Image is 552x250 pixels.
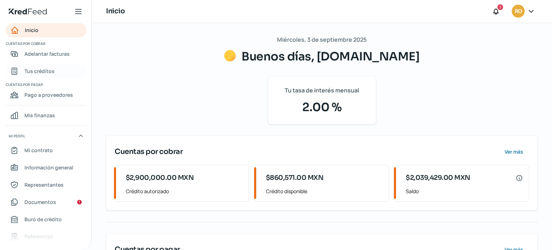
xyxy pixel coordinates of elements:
a: Referencias [6,229,87,244]
h1: Inicio [106,6,125,17]
span: Representantes [24,180,64,189]
span: Crédito disponible [266,187,383,196]
span: Tu tasa de interés mensual [285,85,359,96]
span: Crédito autorizado [126,187,243,196]
img: Saludos [224,50,236,62]
span: Ver más [505,149,523,154]
span: $860,571.00 MXN [266,173,324,183]
a: Pago a proveedores [6,88,87,102]
span: Mi contrato [24,146,53,155]
a: Documentos [6,195,87,209]
span: Mis finanzas [24,111,55,120]
span: 2.00 % [277,99,367,116]
span: $2,039,429.00 MXN [406,173,470,183]
span: Mi perfil [9,133,25,139]
span: Referencias [24,232,53,241]
span: $2,900,000.00 MXN [126,173,194,183]
a: Información general [6,160,87,175]
a: Tus créditos [6,64,87,78]
span: 1 [500,4,501,10]
span: Tus créditos [24,67,55,76]
span: Saldo [406,187,523,196]
button: Ver más [498,145,529,159]
a: Mis finanzas [6,108,87,123]
a: Inicio [6,23,87,37]
span: Adelantar facturas [24,49,70,58]
span: Cuentas por cobrar [115,146,183,157]
a: Representantes [6,178,87,192]
span: Cuentas por pagar [6,81,86,88]
span: Cuentas por cobrar [6,40,86,47]
a: Buró de crédito [6,212,87,227]
a: Adelantar facturas [6,47,87,61]
span: Información general [24,163,73,172]
span: Buenos días, [DOMAIN_NAME] [241,49,419,64]
span: Documentos [24,197,56,206]
span: Pago a proveedores [24,90,73,99]
span: RO [515,7,522,16]
a: Mi contrato [6,143,87,158]
span: Inicio [25,26,38,35]
span: Miércoles, 3 de septiembre 2025 [277,35,367,45]
span: Buró de crédito [24,215,62,224]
